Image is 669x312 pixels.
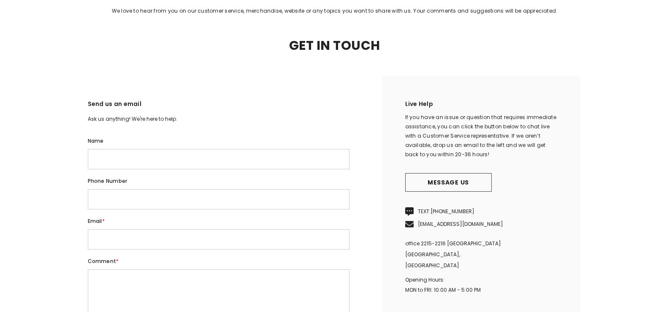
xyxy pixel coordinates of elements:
[431,208,474,215] a: [PHONE_NUMBER]
[88,257,349,266] label: Comment
[88,217,349,226] label: Email
[405,275,557,295] p: Opening Hours: MON to FRI: 10:00 AM - 5:00 PM
[81,40,588,52] h2: Get In Touch
[405,173,492,192] a: Message us
[405,238,557,271] p: office 2215-2216 [GEOGRAPHIC_DATA] [GEOGRAPHIC_DATA], [GEOGRAPHIC_DATA]
[88,114,349,124] p: Ask us anything! We're here to help.
[418,220,503,228] a: [EMAIL_ADDRESS][DOMAIN_NAME]
[88,136,349,146] label: Name
[88,99,349,114] h3: Send us an email
[418,208,474,215] span: TEXT:
[405,99,557,113] h2: Live Help
[405,113,557,159] div: If you have an issue or question that requires immediate assistance, you can click the button bel...
[88,176,349,186] label: Phone number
